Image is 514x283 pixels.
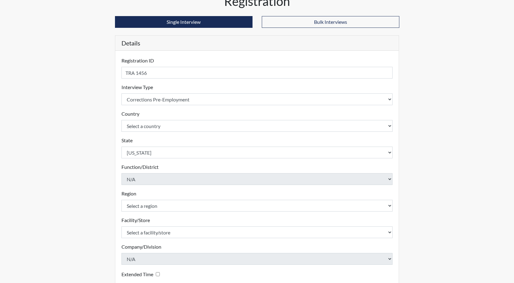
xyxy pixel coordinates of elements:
label: Registration ID [121,57,154,64]
label: Company/Division [121,243,161,251]
h5: Details [115,36,399,51]
label: State [121,137,133,144]
input: Insert a Registration ID, which needs to be a unique alphanumeric value for each interviewee [121,67,393,79]
label: Extended Time [121,271,153,278]
label: Interview Type [121,84,153,91]
button: Single Interview [115,16,253,28]
label: Region [121,190,136,197]
div: Checking this box will provide the interviewee with an accomodation of extra time to answer each ... [121,270,162,279]
label: Facility/Store [121,217,150,224]
label: Function/District [121,163,159,171]
label: Country [121,110,139,118]
button: Bulk Interviews [262,16,399,28]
